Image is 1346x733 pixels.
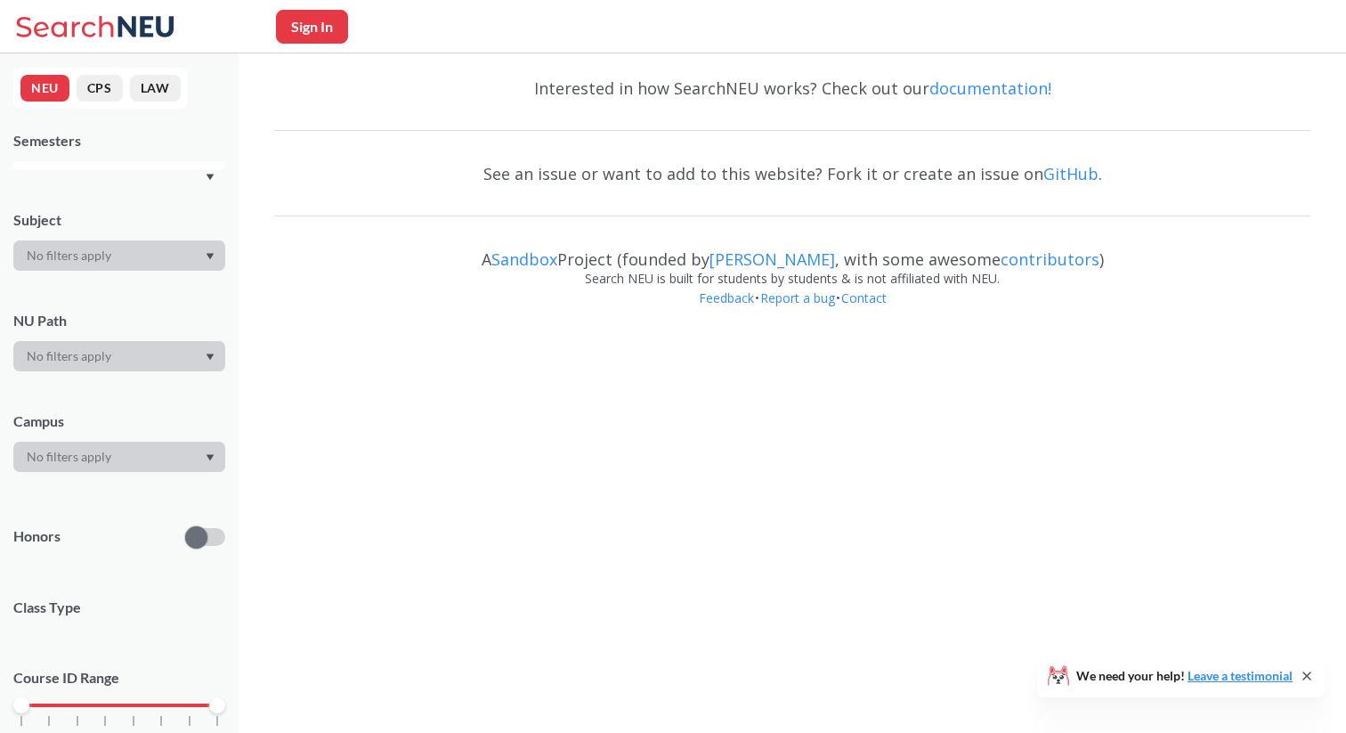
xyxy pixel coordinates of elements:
a: Feedback [698,289,755,306]
a: Sandbox [491,248,557,270]
svg: Dropdown arrow [206,354,215,361]
button: Sign In [276,10,348,44]
span: We need your help! [1076,670,1293,682]
svg: Dropdown arrow [206,454,215,461]
p: Course ID Range [13,668,225,688]
div: Campus [13,411,225,431]
div: A Project (founded by , with some awesome ) [274,233,1310,269]
div: Dropdown arrow [13,240,225,271]
a: Contact [840,289,888,306]
span: Class Type [13,598,225,617]
div: See an issue or want to add to this website? Fork it or create an issue on . [274,148,1310,200]
a: Leave a testimonial [1188,668,1293,683]
div: Interested in how SearchNEU works? Check out our [274,62,1310,114]
div: • • [274,289,1310,335]
svg: Dropdown arrow [206,174,215,181]
div: Dropdown arrow [13,341,225,371]
div: Dropdown arrow [13,442,225,472]
button: LAW [130,75,181,102]
a: [PERSON_NAME] [709,248,835,270]
div: Search NEU is built for students by students & is not affiliated with NEU. [274,269,1310,289]
div: Subject [13,210,225,230]
a: documentation! [929,77,1051,99]
p: Honors [13,526,61,547]
button: NEU [20,75,69,102]
button: CPS [77,75,123,102]
a: contributors [1001,248,1099,270]
a: GitHub [1043,163,1099,184]
div: NU Path [13,311,225,330]
a: Report a bug [759,289,836,306]
div: Semesters [13,131,225,151]
svg: Dropdown arrow [206,253,215,260]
